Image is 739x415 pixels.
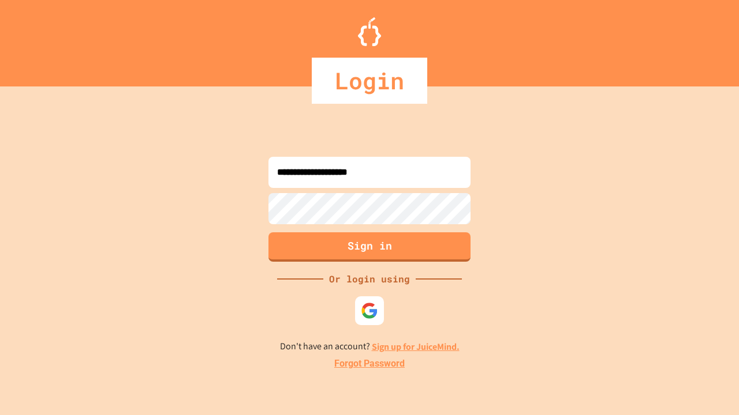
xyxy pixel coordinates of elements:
a: Sign up for JuiceMind. [372,341,460,353]
img: Logo.svg [358,17,381,46]
div: Or login using [323,272,416,286]
div: Login [312,58,427,104]
button: Sign in [268,232,471,262]
p: Don't have an account? [280,339,460,354]
a: Forgot Password [334,357,405,371]
img: google-icon.svg [361,302,378,319]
